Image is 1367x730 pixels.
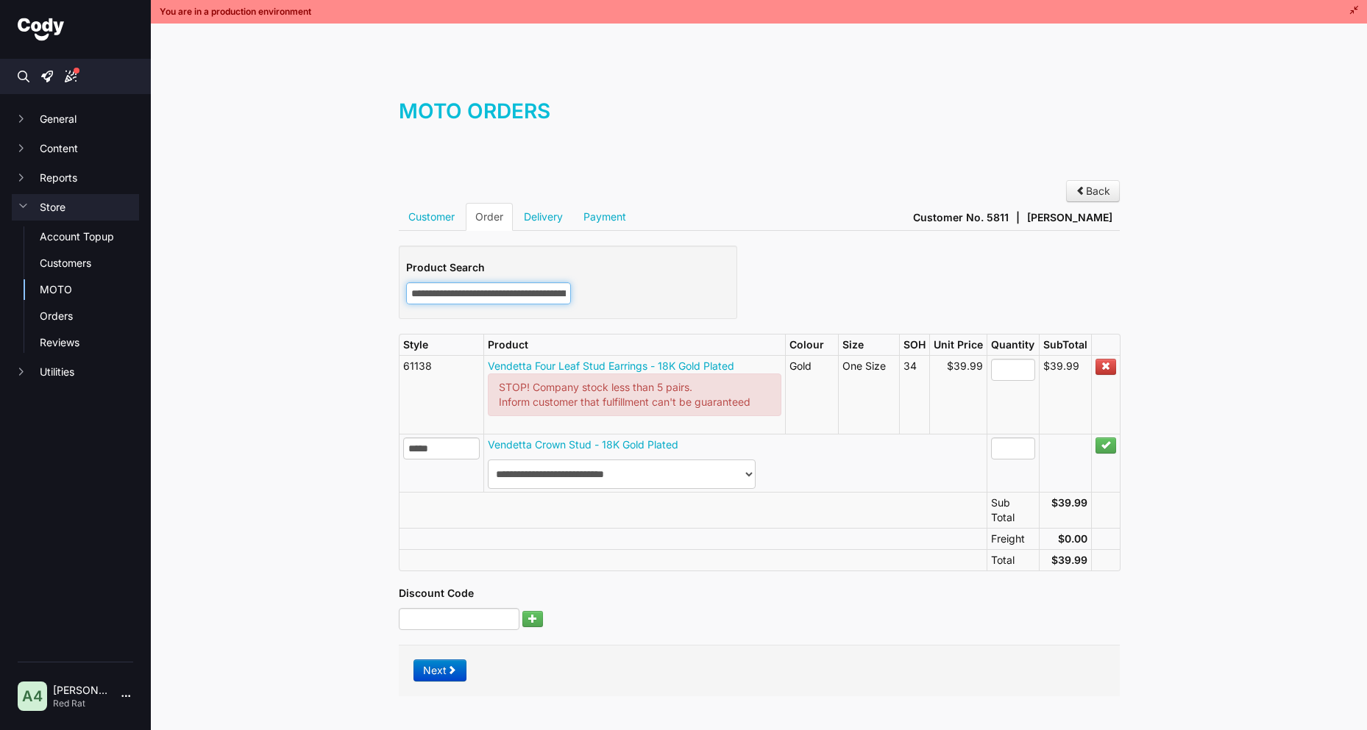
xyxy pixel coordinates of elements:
[987,528,1039,549] td: Freight
[913,210,1009,225] span: Customer No. 5811
[574,203,636,231] a: Payment
[899,334,929,355] th: SOH
[399,586,1120,601] h5: Discount Code
[399,96,1120,140] h1: MOTO Orders
[838,355,899,434] td: One Size
[838,334,899,355] th: Size
[488,373,781,416] div: STOP! Company stock less than 5 pairs. Inform customer that fulfillment can't be guaranteed
[399,355,483,434] td: 61138
[53,698,110,709] p: Red Rat
[1039,334,1091,355] th: SubTotal
[987,549,1039,570] td: Total
[40,309,139,323] a: Orders
[1058,532,1087,545] strong: $0.00
[1039,355,1091,434] td: $39.99
[12,135,139,162] button: Content
[1016,210,1020,225] span: |
[514,203,572,231] a: Delivery
[12,359,139,385] button: Utilities
[12,194,139,221] button: Store
[1027,210,1112,225] span: [PERSON_NAME]
[987,334,1039,355] th: Quantity
[987,492,1039,528] td: Sub Total
[406,260,730,275] h5: Product Search
[40,335,139,350] a: Reviews
[399,203,464,231] a: Customer
[488,438,678,451] a: Vendetta Crown Stud - 18K Gold Plated
[40,256,139,271] a: Customers
[53,683,110,698] p: [PERSON_NAME] | 4357
[785,334,838,355] th: Colour
[12,6,56,50] button: Open LiveChat chat widget
[466,203,513,231] a: Order
[160,6,311,18] span: You are in a production environment
[1051,496,1087,509] strong: $39.99
[413,659,466,681] a: Next
[483,334,785,355] th: Product
[12,165,139,191] button: Reports
[899,355,929,434] td: 34
[1066,180,1120,202] a: Back
[488,359,734,372] a: Vendetta Four Leaf Stud Earrings - 18K Gold Plated
[929,334,987,355] th: Unit Price
[785,355,838,434] td: Gold
[399,334,483,355] th: Style
[40,229,139,244] a: Account Topup
[1051,554,1087,566] strong: $39.99
[12,106,139,132] button: General
[40,282,139,297] a: MOTO
[929,355,987,434] td: $39.99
